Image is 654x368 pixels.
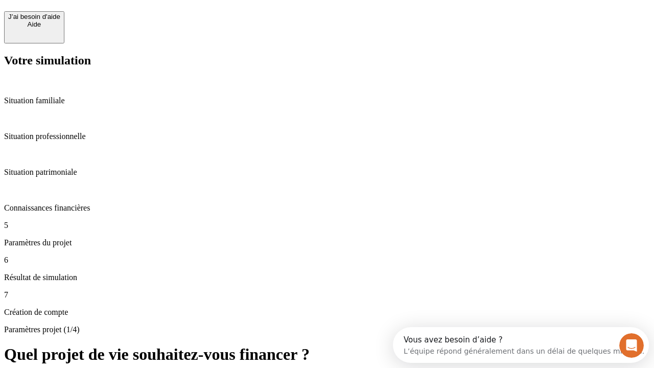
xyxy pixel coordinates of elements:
[11,9,251,17] div: Vous avez besoin d’aide ?
[4,325,650,334] p: Paramètres projet (1/4)
[4,4,282,32] div: Ouvrir le Messenger Intercom
[4,308,650,317] p: Création de compte
[8,20,60,28] div: Aide
[4,54,650,67] h2: Votre simulation
[4,11,64,43] button: J’ai besoin d'aideAide
[4,203,650,213] p: Connaissances financières
[8,13,60,20] div: J’ai besoin d'aide
[4,238,650,247] p: Paramètres du projet
[11,17,251,28] div: L’équipe répond généralement dans un délai de quelques minutes.
[4,290,650,300] p: 7
[4,256,650,265] p: 6
[4,221,650,230] p: 5
[4,345,650,364] h1: Quel projet de vie souhaitez-vous financer ?
[4,96,650,105] p: Situation familiale
[4,273,650,282] p: Résultat de simulation
[619,333,644,358] iframe: Intercom live chat
[4,132,650,141] p: Situation professionnelle
[393,327,649,363] iframe: Intercom live chat discovery launcher
[4,168,650,177] p: Situation patrimoniale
